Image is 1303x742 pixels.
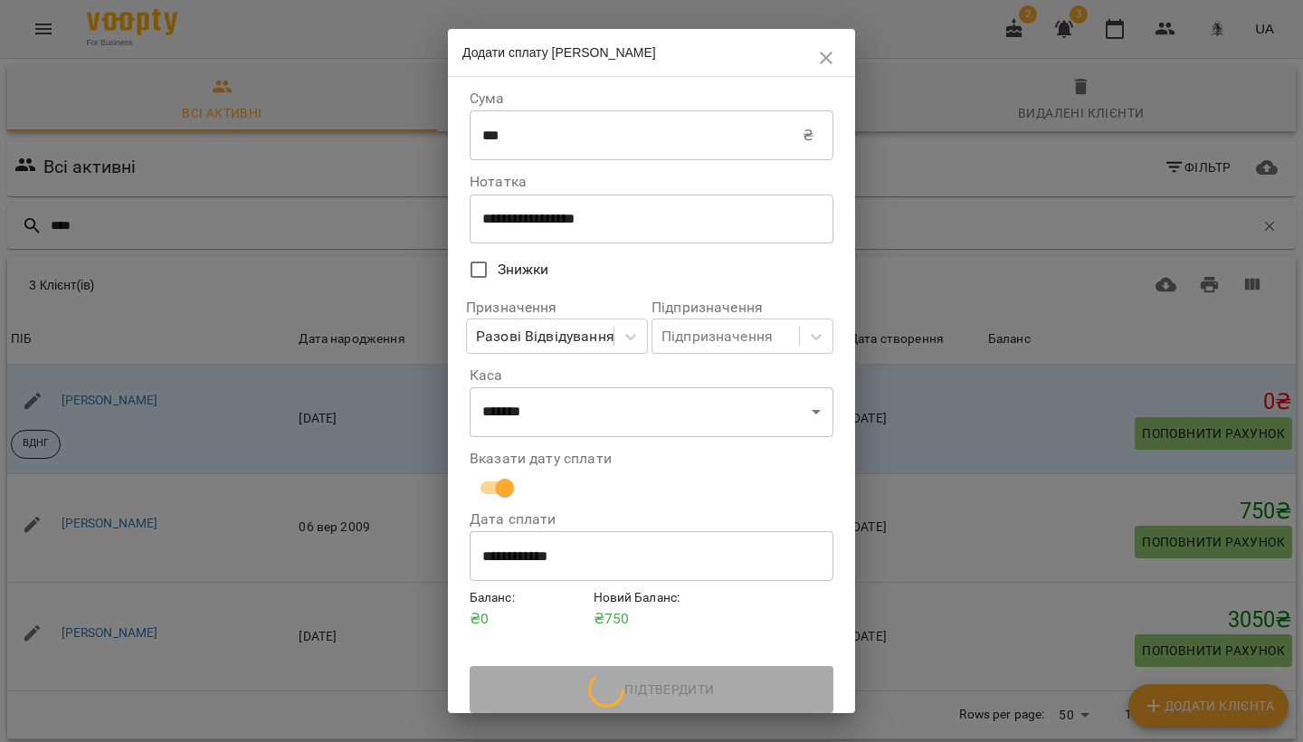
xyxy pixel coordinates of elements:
[470,608,586,630] p: ₴ 0
[594,608,710,630] p: ₴ 750
[462,45,656,60] span: Додати сплату [PERSON_NAME]
[470,512,833,527] label: Дата сплати
[476,326,614,347] div: Разові Відвідування
[470,175,833,189] label: Нотатка
[661,326,773,347] div: Підпризначення
[470,452,833,466] label: Вказати дату сплати
[651,300,833,315] label: Підпризначення
[594,588,710,608] h6: Новий Баланс :
[470,368,833,383] label: Каса
[466,300,648,315] label: Призначення
[498,259,549,281] span: Знижки
[470,588,586,608] h6: Баланс :
[803,125,813,147] p: ₴
[470,91,833,106] label: Сума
